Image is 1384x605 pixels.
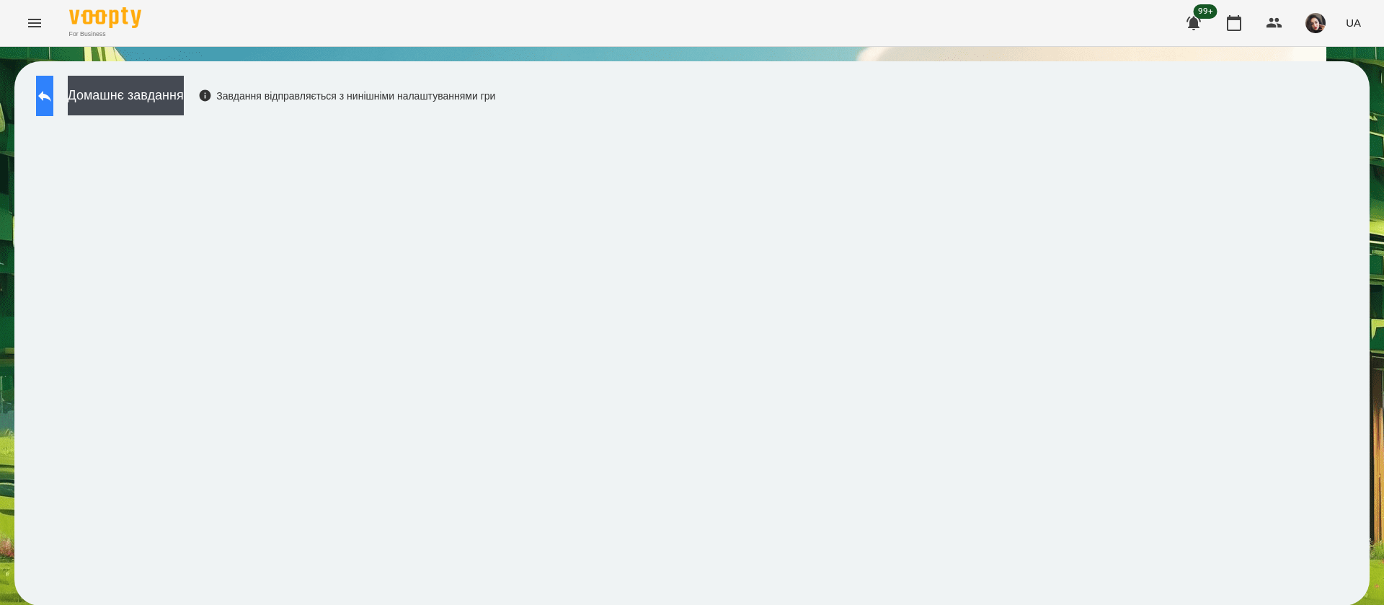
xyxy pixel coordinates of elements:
[1340,9,1367,36] button: UA
[68,76,184,115] button: Домашнє завдання
[1194,4,1217,19] span: 99+
[17,6,52,40] button: Menu
[1305,13,1326,33] img: 415cf204168fa55e927162f296ff3726.jpg
[198,89,496,103] div: Завдання відправляється з нинішніми налаштуваннями гри
[69,7,141,28] img: Voopty Logo
[1346,15,1361,30] span: UA
[69,30,141,39] span: For Business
